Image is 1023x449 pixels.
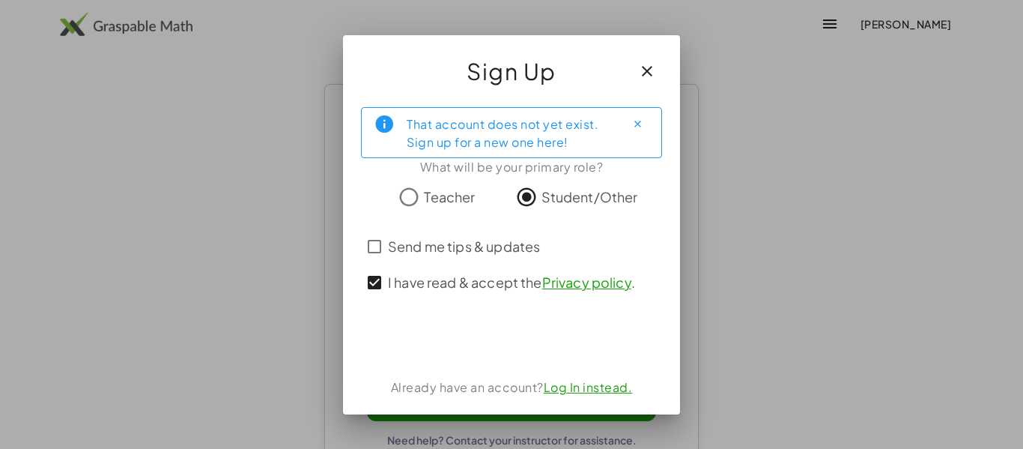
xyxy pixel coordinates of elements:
span: Sign Up [467,53,556,89]
iframe: Sign in with Google Button [429,323,594,356]
div: What will be your primary role? [361,158,662,176]
div: That account does not yet exist. Sign up for a new one here! [407,114,613,151]
span: Send me tips & updates [388,236,540,256]
span: Teacher [424,187,475,207]
div: Already have an account? [361,379,662,397]
span: I have read & accept the . [388,272,635,292]
a: Log In instead. [544,379,633,395]
span: Student/Other [541,187,638,207]
a: Privacy policy [542,274,631,291]
button: Close [625,112,649,136]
